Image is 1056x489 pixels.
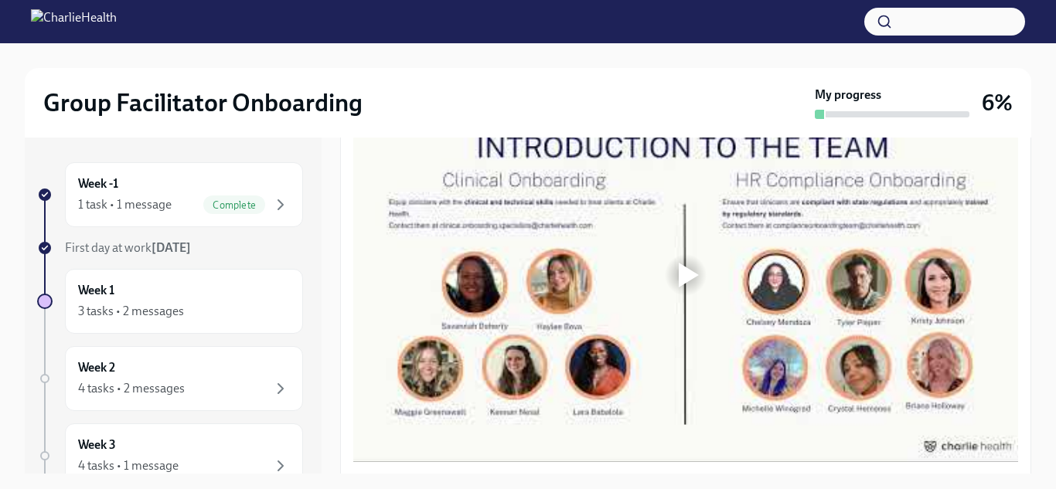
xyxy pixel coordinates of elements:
[78,436,116,453] h6: Week 3
[37,346,303,411] a: Week 24 tasks • 2 messages
[815,87,881,104] strong: My progress
[78,175,118,192] h6: Week -1
[78,282,114,299] h6: Week 1
[78,380,185,397] div: 4 tasks • 2 messages
[65,240,191,255] span: First day at work
[78,457,179,474] div: 4 tasks • 1 message
[37,423,303,488] a: Week 34 tasks • 1 message
[78,196,172,213] div: 1 task • 1 message
[43,87,363,118] h2: Group Facilitator Onboarding
[982,89,1013,117] h3: 6%
[31,9,117,34] img: CharlieHealth
[152,240,191,255] strong: [DATE]
[37,162,303,227] a: Week -11 task • 1 messageComplete
[37,239,303,256] a: First day at work[DATE]
[203,199,265,211] span: Complete
[37,269,303,334] a: Week 13 tasks • 2 messages
[78,303,184,320] div: 3 tasks • 2 messages
[78,359,115,376] h6: Week 2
